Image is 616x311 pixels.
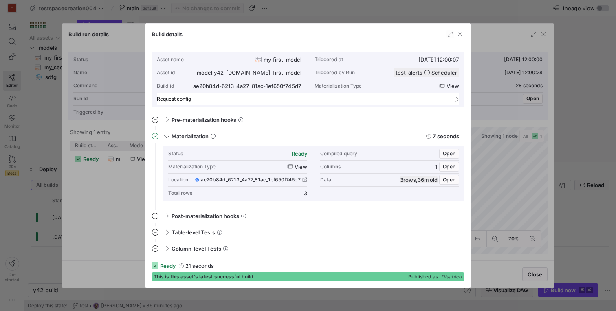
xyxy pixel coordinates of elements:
div: Materialization7 seconds [152,146,464,210]
span: Post-materialization hooks [172,213,239,219]
span: Scheduler [431,69,457,76]
div: ae20b84d-6213-4a27-81ac-1ef650f745d7 [193,83,301,89]
span: ae20b84d_6213_4a27_81ac_1ef650f745d7 [201,177,301,183]
button: Open [439,162,459,172]
span: Open [443,177,455,183]
div: Total rows [168,190,192,196]
span: my_first_model [264,56,301,63]
mat-expansion-panel-header: Post-materialization hooks [152,210,464,223]
mat-expansion-panel-header: Request config [157,93,459,105]
y42-duration: 21 seconds [185,262,214,269]
button: Open [439,149,459,159]
span: 3 rows [400,176,416,183]
div: Columns [320,164,341,170]
span: ready [160,262,176,269]
h3: Build details [152,31,183,37]
div: Location [168,177,188,183]
span: 36m old [418,176,438,183]
span: Materialization Type [315,83,362,89]
span: This is this asset's latest successful build [154,274,253,280]
span: [DATE] 12:00:07 [418,56,459,63]
div: Materialization Type [168,164,216,170]
y42-duration: 7 seconds [433,133,459,139]
span: Column-level Tests [172,245,221,252]
div: ready [292,150,307,157]
span: 1 [435,163,438,170]
mat-panel-title: Request config [157,96,449,102]
div: Status [168,151,183,157]
span: Disabled [441,274,462,280]
mat-expansion-panel-header: Materialization7 seconds [152,130,464,143]
a: ae20b84d_6213_4a27_81ac_1ef650f745d7 [195,177,307,183]
span: Published as [408,274,438,280]
button: test_alertsScheduler [394,68,459,77]
div: model.y42_[DOMAIN_NAME]_first_model [197,69,301,76]
div: Build id [157,83,174,89]
span: Materialization [172,133,209,139]
div: Asset id [157,70,175,75]
div: Triggered by Run [315,70,355,75]
mat-expansion-panel-header: Pre-materialization hooks [152,113,464,126]
span: Open [443,151,455,157]
span: view [447,83,459,89]
div: 3 [304,190,307,196]
div: Data [320,177,331,183]
div: Compiled query [320,151,357,157]
span: Table-level Tests [172,229,215,236]
div: Asset name [157,57,184,62]
button: Open [439,175,459,185]
span: Open [443,164,455,170]
mat-expansion-panel-header: Table-level Tests [152,226,464,239]
div: Triggered at [315,57,343,62]
mat-expansion-panel-header: Column-level Tests [152,242,464,255]
div: , [400,176,438,183]
span: Pre-materialization hooks [172,117,236,123]
span: test_alerts [396,69,422,76]
span: view [295,163,307,170]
